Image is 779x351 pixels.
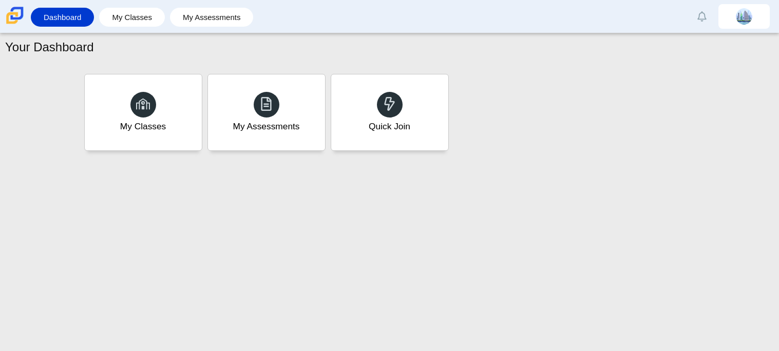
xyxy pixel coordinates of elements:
div: My Assessments [233,120,300,133]
a: Alerts [691,5,713,28]
a: Carmen School of Science & Technology [4,19,26,28]
h1: Your Dashboard [5,38,94,56]
a: My Assessments [175,8,249,27]
img: Carmen School of Science & Technology [4,5,26,26]
a: daniela.madrigal.fr0aLG [718,4,770,29]
a: My Classes [84,74,202,151]
a: Dashboard [36,8,89,27]
a: Quick Join [331,74,449,151]
a: My Classes [104,8,160,27]
div: My Classes [120,120,166,133]
img: daniela.madrigal.fr0aLG [736,8,752,25]
div: Quick Join [369,120,410,133]
a: My Assessments [207,74,326,151]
